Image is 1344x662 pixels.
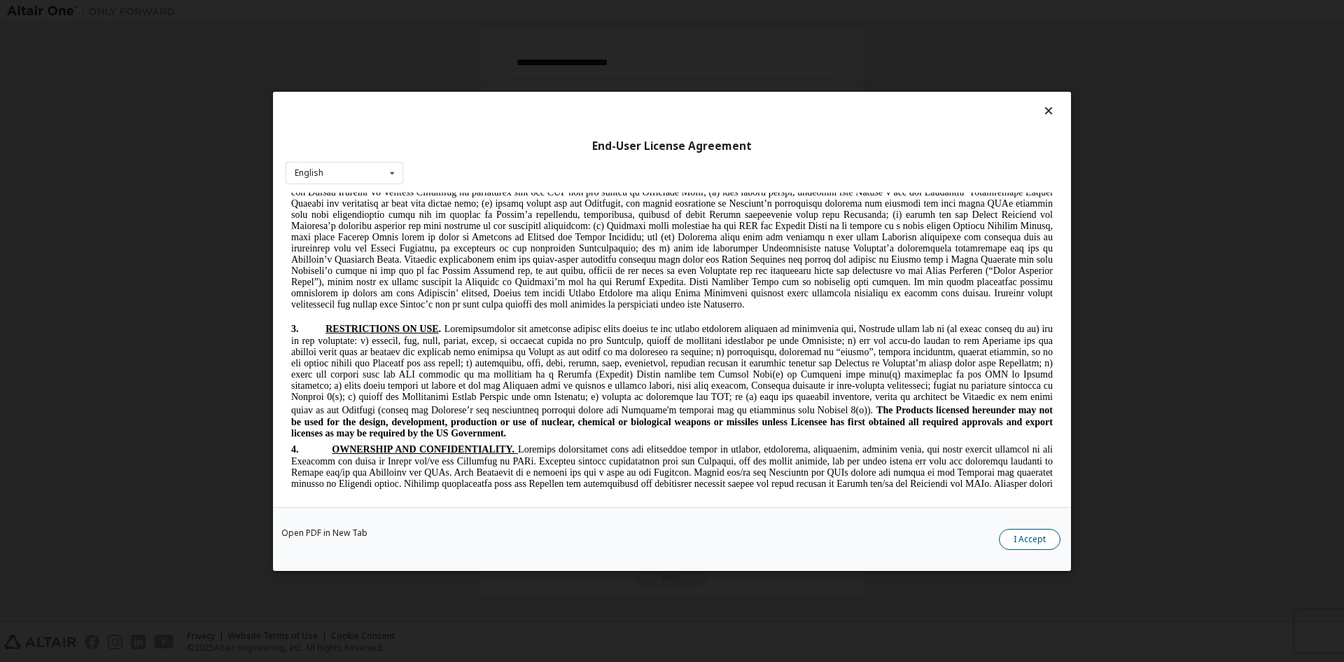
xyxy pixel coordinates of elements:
span: Loremips dolorsitamet cons adi elitseddoe tempor in utlabor, etdolorema, aliquaenim, adminim veni... [6,251,767,476]
span: 3. [6,131,40,142]
div: English [295,169,323,177]
span: OWNERSHIP AND CONFIDENTIALITY. [46,251,229,262]
button: I Accept [999,528,1060,549]
a: Open PDF in New Tab [281,528,367,537]
span: . [153,131,156,142]
span: 4. [6,251,46,262]
div: End-User License Agreement [286,139,1058,153]
span: Loremipsumdolor sit ametconse adipisc elits doeius te inc utlabo etdolorem aliquaen ad minimvenia... [6,131,767,223]
span: The Products licensed hereunder may not be used for the design, development, production or use of... [6,212,767,246]
span: RESTRICTIONS ON USE [40,131,153,142]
